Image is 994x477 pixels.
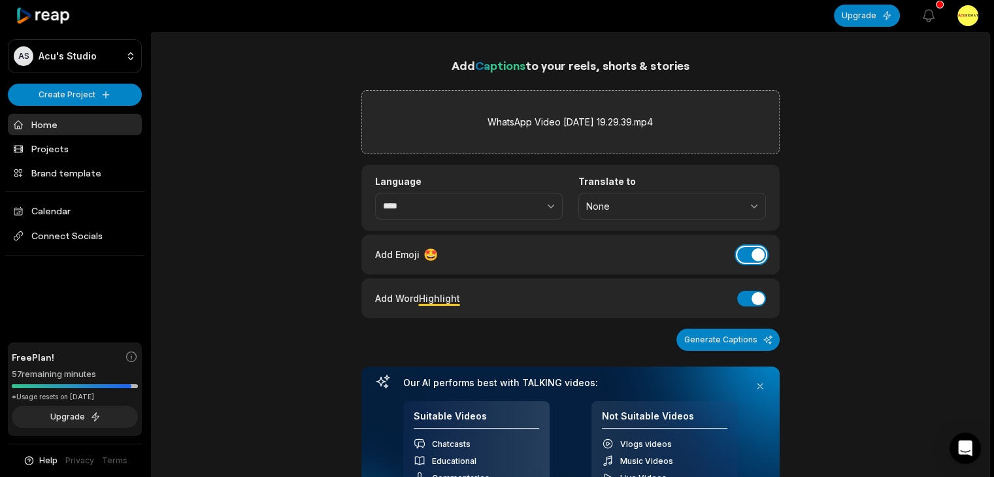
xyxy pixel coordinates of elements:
[950,433,981,464] div: Open Intercom Messenger
[602,410,727,429] h4: Not Suitable Videos
[8,84,142,106] button: Create Project
[578,176,766,188] label: Translate to
[12,392,138,402] div: *Usage resets on [DATE]
[8,114,142,135] a: Home
[620,456,673,466] span: Music Videos
[39,50,97,62] p: Acu's Studio
[39,455,58,467] span: Help
[375,289,460,307] div: Add Word
[14,46,33,66] div: AS
[12,350,54,364] span: Free Plan!
[375,176,563,188] label: Language
[620,439,672,449] span: Vlogs videos
[676,329,780,351] button: Generate Captions
[432,439,471,449] span: Chatcasts
[834,5,900,27] button: Upgrade
[586,201,740,212] span: None
[375,248,420,261] span: Add Emoji
[12,368,138,381] div: 57 remaining minutes
[578,193,766,220] button: None
[8,138,142,159] a: Projects
[475,58,525,73] span: Captions
[488,114,653,130] label: WhatsApp Video [DATE] 19.29.39.mp4
[65,455,94,467] a: Privacy
[403,377,738,389] h3: Our AI performs best with TALKING videos:
[432,456,476,466] span: Educational
[23,455,58,467] button: Help
[12,406,138,428] button: Upgrade
[414,410,539,429] h4: Suitable Videos
[8,162,142,184] a: Brand template
[8,200,142,222] a: Calendar
[102,455,127,467] a: Terms
[419,293,460,304] span: Highlight
[423,246,438,263] span: 🤩
[361,56,780,74] h1: Add to your reels, shorts & stories
[8,224,142,248] span: Connect Socials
